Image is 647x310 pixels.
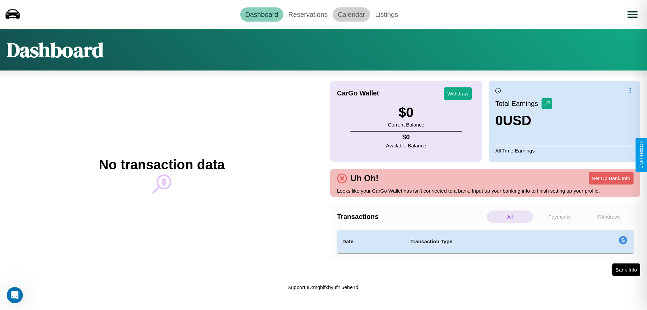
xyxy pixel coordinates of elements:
a: Reservations [283,7,333,22]
h4: Uh Oh! [347,173,382,183]
h3: $ 0 [388,105,424,120]
h3: 0 USD [495,113,552,128]
h1: Dashboard [7,36,103,64]
h4: $ 0 [386,133,426,141]
a: Dashboard [240,7,283,22]
p: All [487,210,533,223]
button: Bank Info [612,263,640,276]
h4: CarGo Wallet [337,89,379,97]
iframe: Intercom live chat [7,287,23,303]
button: Withdraw [444,87,472,100]
p: Payments [536,210,583,223]
p: Looks like your CarGo Wallet has isn't connected to a bank. Input up your banking info to finish ... [337,186,634,195]
p: Current Balance [388,120,424,129]
p: Support ID: mghifxbyufni6ehe1dj [287,283,359,292]
button: Set Up Bank Info [589,172,634,185]
h4: Transactions [337,213,485,221]
a: Listings [370,7,403,22]
div: Give Feedback [639,141,644,169]
button: Open menu [623,5,642,24]
a: Calendar [333,7,370,22]
p: Total Earnings [495,97,542,110]
p: Withdraws [586,210,632,223]
h4: Date [342,237,400,246]
p: All Time Earnings [495,146,634,155]
p: Available Balance [386,141,426,150]
h4: Transaction Type [410,237,563,246]
table: simple table [337,230,634,253]
h2: No transaction data [99,157,224,172]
